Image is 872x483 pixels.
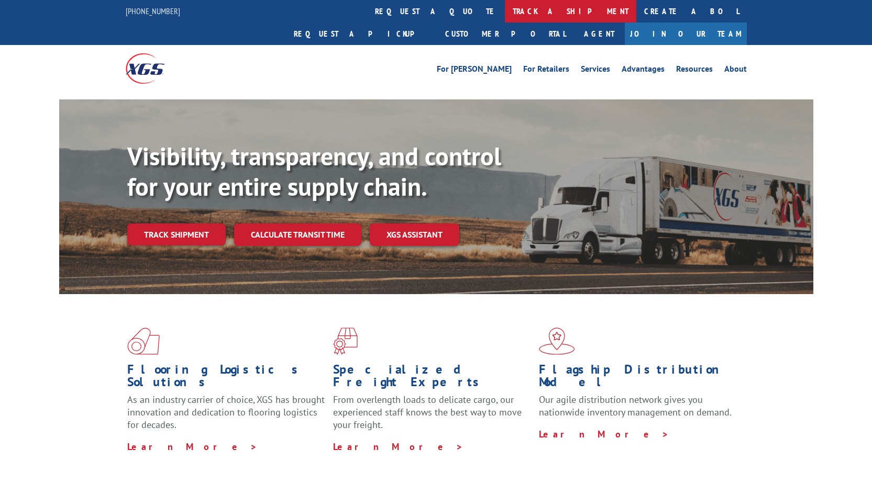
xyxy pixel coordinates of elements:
[127,441,258,453] a: Learn More >
[333,328,358,355] img: xgs-icon-focused-on-flooring-red
[539,363,737,394] h1: Flagship Distribution Model
[622,65,665,76] a: Advantages
[333,363,531,394] h1: Specialized Freight Experts
[724,65,747,76] a: About
[234,223,361,246] a: Calculate transit time
[625,23,747,45] a: Join Our Team
[126,6,180,16] a: [PHONE_NUMBER]
[127,363,325,394] h1: Flooring Logistics Solutions
[523,65,569,76] a: For Retailers
[127,223,226,245] a: Track shipment
[127,328,160,355] img: xgs-icon-total-supply-chain-intelligence-red
[539,428,669,440] a: Learn More >
[333,394,531,440] p: From overlength loads to delicate cargo, our experienced staff knows the best way to move your fr...
[286,23,437,45] a: Request a pickup
[581,65,610,76] a: Services
[573,23,625,45] a: Agent
[333,441,463,453] a: Learn More >
[370,223,459,246] a: XGS ASSISTANT
[539,394,732,418] span: Our agile distribution network gives you nationwide inventory management on demand.
[437,23,573,45] a: Customer Portal
[127,140,501,203] b: Visibility, transparency, and control for your entire supply chain.
[127,394,325,431] span: As an industry carrier of choice, XGS has brought innovation and dedication to flooring logistics...
[539,328,575,355] img: xgs-icon-flagship-distribution-model-red
[437,65,512,76] a: For [PERSON_NAME]
[676,65,713,76] a: Resources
